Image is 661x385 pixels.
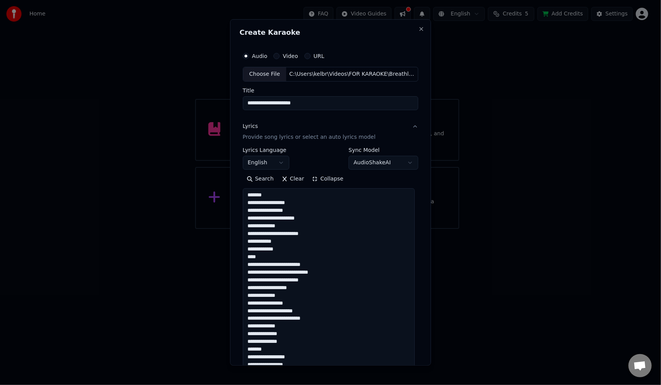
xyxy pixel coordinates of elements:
[308,173,347,185] button: Collapse
[243,173,278,185] button: Search
[243,116,419,147] button: LyricsProvide song lyrics or select an auto lyrics model
[286,70,418,78] div: C:\Users\kelbr\Videos\FOR KARAOKE\Breathless Vocals1Wsong.wav
[240,29,422,36] h2: Create Karaoke
[243,147,289,153] label: Lyrics Language
[252,53,268,59] label: Audio
[278,173,308,185] button: Clear
[243,88,419,93] label: Title
[243,67,287,81] div: Choose File
[243,123,258,130] div: Lyrics
[349,147,418,153] label: Sync Model
[243,133,376,141] p: Provide song lyrics or select an auto lyrics model
[283,53,298,59] label: Video
[314,53,324,59] label: URL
